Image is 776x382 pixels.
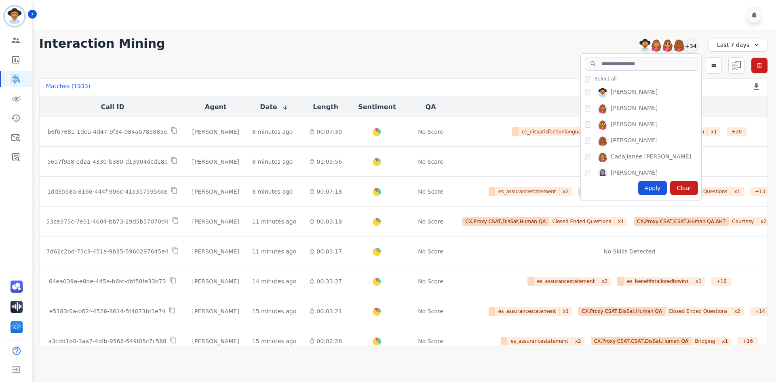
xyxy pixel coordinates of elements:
div: [PERSON_NAME] [611,169,658,178]
span: es_assurancestatement [534,277,599,286]
p: e5183f0a-b62f-4526-8614-5f4073bf1e74 [49,307,166,315]
div: + 16 [711,277,732,286]
div: [PERSON_NAME] [192,158,239,166]
div: 14 minutes ago [252,277,296,285]
div: [PERSON_NAME] [192,188,239,196]
div: Apply [638,181,667,195]
div: No Score [418,307,443,315]
div: Matches ( 1933 ) [46,82,91,93]
div: [PERSON_NAME] [192,128,239,136]
span: CX,Proxy CSAT,CSAT,Human QA,AHT [634,217,729,226]
div: No Score [418,277,443,285]
span: x 1 [731,187,744,196]
h1: Interaction Mining [39,36,165,51]
div: 00:03:21 [309,307,342,315]
div: [PERSON_NAME] [611,136,658,146]
div: 01:05:56 [309,158,342,166]
div: No Score [418,217,443,226]
span: es_assurancestatement [495,187,560,196]
div: [PERSON_NAME] [192,277,239,285]
span: CX,Proxy CSAT,CSAT,DisSat,Human QA [591,337,692,346]
span: x 2 [572,337,584,346]
div: 11 minutes ago [252,247,296,255]
div: + 20 [727,127,747,136]
span: es_assurancestatement [495,307,560,316]
div: No Score [418,128,443,136]
button: QA [426,102,436,112]
div: [PERSON_NAME] [192,247,239,255]
p: 7d62c2bd-73c3-451a-9b35-5960297645e4 [46,247,169,255]
div: [PERSON_NAME] [192,217,239,226]
div: 00:07:30 [309,128,342,136]
p: b6f67681-1dea-4d47-9f34-084a0785885e [48,128,167,136]
span: x 1 [560,307,572,316]
button: Sentiment [358,102,396,112]
span: es_assurancestatement [507,337,572,346]
span: ce_dissatisfactionlanguage [519,127,591,136]
div: 00:03:18 [309,217,342,226]
button: Length [313,102,338,112]
div: 8 minutes ago [252,128,293,136]
span: x 2 [598,277,611,286]
button: Call ID [101,102,124,112]
div: + 14 [750,307,770,316]
div: [PERSON_NAME] [192,307,239,315]
div: 8 minutes ago [252,158,293,166]
p: 53ce375c-7e51-4604-bb73-29d5b57070d4 [46,217,169,226]
img: Bordered avatar [5,6,24,26]
span: Select all [595,76,617,82]
span: x 1 [719,337,731,346]
span: CX,Proxy CSAT,DisSat,Human QA [578,187,665,196]
span: x 2 [560,187,572,196]
span: x 1 [615,217,627,226]
div: Cadajianee [PERSON_NAME] [611,152,691,162]
span: x 2 [731,307,744,316]
span: Bridging [692,337,719,346]
div: + 16 [738,337,758,346]
span: Closed Ended Questions [549,217,615,226]
span: x 1 [692,277,705,286]
span: es_benefitstailoredtowins [624,277,692,286]
p: 56a7f9a8-ed2a-4330-b380-d13904dcd18c [47,158,167,166]
p: 64ea039a-e8de-445a-b6fc-dbf58fe33b73 [49,277,166,285]
button: Date [260,102,289,112]
div: [PERSON_NAME] [192,337,239,345]
div: [PERSON_NAME] [611,120,658,130]
p: 1dd3558a-8166-444f-906c-41a3575956ce [47,188,167,196]
div: 15 minutes ago [252,337,296,345]
span: Courtesy [729,217,757,226]
div: No Score [418,247,443,255]
div: 8 minutes ago [252,188,293,196]
div: + 13 [750,187,770,196]
div: 00:33:27 [309,277,342,285]
div: 00:03:17 [309,247,342,255]
div: Clear [670,181,698,195]
div: No Score [418,158,443,166]
div: No Score [418,337,443,345]
span: CX,Proxy CSAT,DisSat,Human QA [462,217,549,226]
div: No Skills Detected [603,247,655,255]
span: x 2 [757,217,770,226]
p: a3cdd1d0-3aa7-4dfb-9568-549f05c7c568 [48,337,167,345]
div: Last 7 days [708,38,768,52]
span: Closed Ended Questions [665,307,731,316]
div: 11 minutes ago [252,217,296,226]
span: x 1 [708,127,720,136]
div: [PERSON_NAME] [611,104,658,114]
div: [PERSON_NAME] [611,88,658,97]
button: Agent [205,102,227,112]
div: 00:02:28 [309,337,342,345]
div: 15 minutes ago [252,307,296,315]
span: CX,Proxy CSAT,DisSat,Human QA [578,307,665,316]
div: +34 [684,39,698,53]
div: No Score [418,188,443,196]
div: 00:07:18 [309,188,342,196]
